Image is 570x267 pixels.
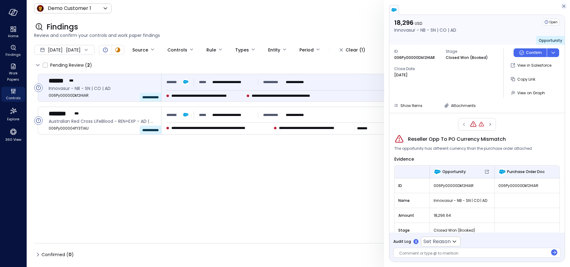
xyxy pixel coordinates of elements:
[48,47,63,53] span: [DATE]
[167,45,187,55] div: Controls
[268,45,280,55] div: Entity
[1,43,25,58] div: Findings
[514,48,559,57] div: Button group with a nested menu
[114,46,122,54] div: In Progress
[394,19,456,27] p: 18,296
[7,116,19,122] span: Explore
[49,92,156,99] span: 006Py00000Dkf2HIAR
[34,116,43,125] div: Open
[1,127,25,143] div: 360 View
[434,227,491,234] span: Closed Won (Booked)
[87,62,90,68] span: 2
[498,183,556,189] span: 006Py00000Dkf2HIAR
[334,45,370,55] button: Clear (1)
[398,198,426,204] span: Name
[34,83,43,92] div: Open
[509,87,547,98] button: View on Graph
[393,238,411,245] span: Audit Log
[49,118,156,125] span: Australian Red Cross LifeBlood - REN+EXP - AD | CO | PS
[415,21,422,26] span: USD
[398,183,426,189] span: ID
[394,156,414,162] span: Evidence
[434,198,491,204] span: Innovasur - NB - SN | CO | AD
[434,212,491,219] span: 18,296.64
[507,169,545,175] span: Purchase Order Doc
[1,105,25,123] div: Explore
[37,5,44,12] img: Icon
[478,121,484,127] div: Reseller Opp To PO Start Date Mismatch
[6,95,21,101] span: Controls
[8,33,18,39] span: Home
[42,250,74,260] span: Confirmed
[498,168,506,176] img: Purchase Order Doc
[451,103,476,108] span: Attachments
[434,183,491,189] span: 006Py00000Dkf2HIAR
[517,90,545,96] span: View on Graph
[547,48,559,57] button: dropdown-icon-button
[299,45,314,55] div: Period
[398,227,426,234] span: Stage
[543,19,560,25] div: Open
[1,25,25,40] div: Home
[442,169,466,175] span: Opportunity
[470,121,477,128] div: Reseller Opp To PO Currency Mismatch
[68,251,72,258] span: 0
[394,55,435,61] p: 006Py00000Dkf2HIAR
[514,48,547,57] button: Confirm
[434,168,441,176] img: Opportunity
[423,238,451,245] p: Set Reason
[206,45,216,55] div: Rule
[346,46,365,54] div: Clear (1)
[46,22,78,32] span: Findings
[442,102,478,109] button: Attachments
[1,87,25,102] div: Controls
[5,136,21,143] span: 360 View
[400,103,422,108] span: Show Items
[394,145,532,152] span: The opportunity has different currency than the purchase order attached
[1,62,25,83] div: Work Papers
[66,251,74,258] div: ( )
[102,46,109,54] div: Open
[539,38,562,43] span: Opportunity
[398,212,426,219] span: Amount
[526,50,542,56] p: Confirm
[415,239,417,244] p: 0
[394,48,441,55] span: ID
[509,60,554,71] button: View in Salesforce
[50,60,92,70] span: Pending Review
[391,7,397,13] img: salesforce
[394,66,441,72] span: Close Date
[394,27,456,33] p: Innovasur - NB - SN | CO | AD
[517,62,551,69] p: View in Salesforce
[509,74,538,84] button: Copy Link
[394,72,408,78] p: [DATE]
[446,48,492,55] span: Stage
[408,136,506,143] span: Reseller Opp To PO Currency Mismatch
[235,45,249,55] div: Types
[517,77,535,82] span: Copy Link
[391,102,425,109] button: Show Items
[48,5,91,12] p: Demo Customer 1
[6,51,21,58] span: Findings
[85,62,92,69] div: ( )
[446,55,488,61] p: Closed Won (Booked)
[49,85,156,92] span: Innovasur - NB - SN | CO | AD
[4,70,23,82] span: Work Papers
[49,125,156,131] span: 006Py000004fY3TIAU
[34,32,563,39] span: Review and confirm your controls and work paper findings
[132,45,148,55] div: Source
